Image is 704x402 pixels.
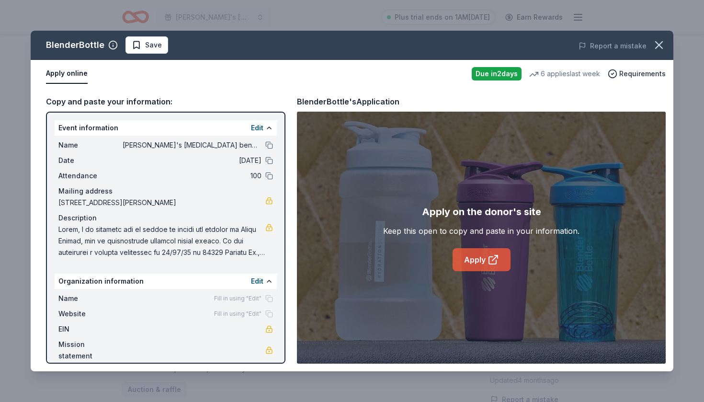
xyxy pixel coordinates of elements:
button: Edit [251,276,263,287]
a: Apply [453,248,511,271]
span: Name [58,139,123,151]
span: Mission statement [58,339,123,362]
div: BlenderBottle's Application [297,95,399,108]
span: [DATE] [123,155,261,166]
button: Edit [251,122,263,134]
span: Fill in using "Edit" [214,295,261,302]
div: Due in 2 days [472,67,522,80]
span: Attendance [58,170,123,182]
span: [STREET_ADDRESS][PERSON_NAME] [58,197,265,208]
span: Save [145,39,162,51]
span: Requirements [619,68,666,80]
div: BlenderBottle [46,37,104,53]
span: EIN [58,323,123,335]
div: Description [58,212,273,224]
div: Keep this open to copy and paste in your information. [383,225,579,237]
div: Apply on the donor's site [422,204,541,219]
div: Organization information [55,274,277,289]
span: Name [58,293,123,304]
span: Date [58,155,123,166]
div: 6 applies last week [529,68,600,80]
button: Save [125,36,168,54]
div: Copy and paste your information: [46,95,285,108]
span: 100 [123,170,261,182]
span: [PERSON_NAME]'s [MEDICAL_DATA] benefit [123,139,261,151]
button: Report a mistake [579,40,647,52]
button: Apply online [46,64,88,84]
div: Event information [55,120,277,136]
span: Website [58,308,123,320]
div: Mailing address [58,185,273,197]
span: Fill in using "Edit" [214,310,261,318]
button: Requirements [608,68,666,80]
span: Lorem, I do sitametc adi el seddoe te incidi utl etdolor ma Aliqu Enimad, min ve quisnostrude ull... [58,224,265,258]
